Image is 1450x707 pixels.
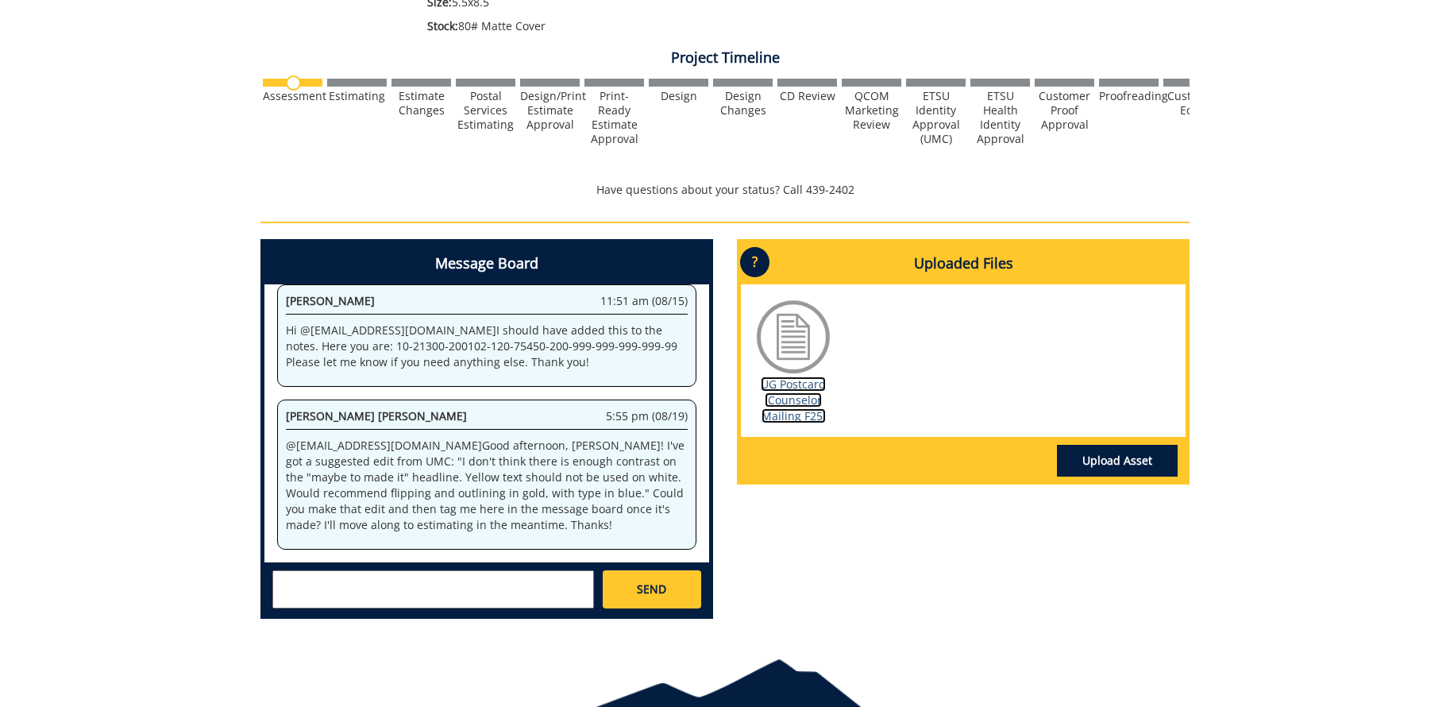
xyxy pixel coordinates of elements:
[391,89,451,118] div: Estimate Changes
[761,377,826,423] a: UG Postcard (Counselor Mailing F25)
[637,581,666,597] span: SEND
[286,293,375,308] span: [PERSON_NAME]
[286,323,688,370] p: Hi @ [EMAIL_ADDRESS][DOMAIN_NAME] I should have added this to the notes. Here you are: 10-21300-2...
[263,89,322,103] div: Assessment
[260,182,1190,198] p: Have questions about your status? Call 439-2402
[272,570,594,608] textarea: messageToSend
[606,408,688,424] span: 5:55 pm (08/19)
[906,89,966,146] div: ETSU Identity Approval (UMC)
[264,243,709,284] h4: Message Board
[520,89,580,132] div: Design/Print Estimate Approval
[456,89,515,132] div: Postal Services Estimating
[842,89,901,132] div: QCOM Marketing Review
[970,89,1030,146] div: ETSU Health Identity Approval
[1163,89,1223,118] div: Customer Edits
[427,18,458,33] span: Stock:
[260,50,1190,66] h4: Project Timeline
[649,89,708,103] div: Design
[600,293,688,309] span: 11:51 am (08/15)
[603,570,701,608] a: SEND
[740,247,769,277] p: ?
[584,89,644,146] div: Print-Ready Estimate Approval
[286,438,688,533] p: @ [EMAIL_ADDRESS][DOMAIN_NAME] Good afternoon, [PERSON_NAME]! I've got a suggested edit from UMC:...
[1099,89,1159,103] div: Proofreading
[713,89,773,118] div: Design Changes
[286,75,301,91] img: no
[427,18,1049,34] p: 80# Matte Cover
[741,243,1186,284] h4: Uploaded Files
[1035,89,1094,132] div: Customer Proof Approval
[777,89,837,103] div: CD Review
[286,408,467,423] span: [PERSON_NAME] [PERSON_NAME]
[1057,445,1178,477] a: Upload Asset
[327,89,387,103] div: Estimating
